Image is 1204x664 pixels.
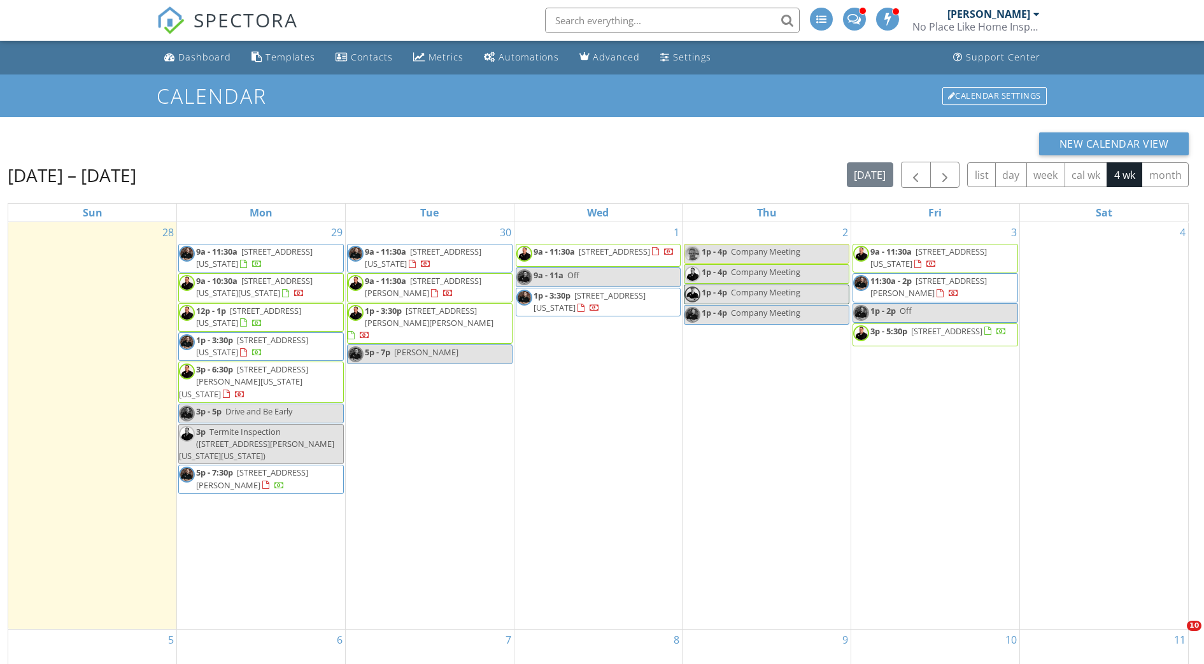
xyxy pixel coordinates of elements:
[365,275,481,299] a: 9a - 11:30a [STREET_ADDRESS][PERSON_NAME]
[160,222,176,243] a: Go to September 28, 2025
[348,246,364,262] img: img_3669_copy.jpg
[365,305,493,328] span: [STREET_ADDRESS][PERSON_NAME][PERSON_NAME]
[1003,630,1019,650] a: Go to October 10, 2025
[246,46,320,69] a: Templates
[499,51,559,63] div: Automations
[365,246,406,257] span: 9a - 11:30a
[345,222,514,629] td: Go to September 30, 2025
[196,246,313,269] a: 9a - 11:30a [STREET_ADDRESS][US_STATE]
[1093,204,1115,222] a: Saturday
[534,290,570,301] span: 1p - 3:30p
[870,246,912,257] span: 9a - 11:30a
[179,305,195,321] img: headshot_event03880.jpg
[853,244,1018,272] a: 9a - 11:30a [STREET_ADDRESS][US_STATE]
[853,275,869,291] img: img_3669_copy.jpg
[995,162,1027,187] button: day
[870,246,987,269] a: 9a - 11:30a [STREET_ADDRESS][US_STATE]
[394,346,458,358] span: [PERSON_NAME]
[1107,162,1142,187] button: 4 wk
[870,305,896,316] span: 1p - 2p
[1187,621,1201,631] span: 10
[731,266,800,278] span: Company Meeting
[1142,162,1189,187] button: month
[516,244,681,267] a: 9a - 11:30a [STREET_ADDRESS]
[179,364,195,379] img: headshot_event03880.jpg
[196,246,237,257] span: 9a - 11:30a
[673,51,711,63] div: Settings
[948,46,1045,69] a: Support Center
[196,275,313,299] a: 9a - 10:30a [STREET_ADDRESS][US_STATE][US_STATE]
[534,290,646,313] a: 1p - 3:30p [STREET_ADDRESS][US_STATE]
[1177,222,1188,243] a: Go to October 4, 2025
[870,275,987,299] span: [STREET_ADDRESS][PERSON_NAME]
[196,467,308,490] span: [STREET_ADDRESS][PERSON_NAME]
[534,290,646,313] span: [STREET_ADDRESS][US_STATE]
[428,51,464,63] div: Metrics
[330,46,398,69] a: Contacts
[178,273,344,302] a: 9a - 10:30a [STREET_ADDRESS][US_STATE][US_STATE]
[196,275,237,286] span: 9a - 10:30a
[870,246,987,269] span: [STREET_ADDRESS][US_STATE]
[567,269,579,281] span: Off
[684,286,700,302] img: img_0333.jpg
[179,426,195,442] img: headshot_event03880.jpg
[179,246,195,262] img: img_3669_copy.jpg
[196,334,308,358] span: [STREET_ADDRESS][US_STATE]
[178,244,344,272] a: 9a - 11:30a [STREET_ADDRESS][US_STATE]
[166,630,176,650] a: Go to October 5, 2025
[655,46,716,69] a: Settings
[196,305,301,328] a: 12p - 1p [STREET_ADDRESS][US_STATE]
[365,275,481,299] span: [STREET_ADDRESS][PERSON_NAME]
[247,204,275,222] a: Monday
[196,334,233,346] span: 1p - 3:30p
[179,275,195,291] img: headshot_event03880.jpg
[684,246,700,262] img: img_3531.jpg
[534,246,575,257] span: 9a - 11:30a
[178,332,344,361] a: 1p - 3:30p [STREET_ADDRESS][US_STATE]
[593,51,640,63] div: Advanced
[584,204,611,222] a: Wednesday
[900,305,912,316] span: Off
[516,290,532,306] img: img_3669_copy.jpg
[702,307,727,318] span: 1p - 4p
[196,246,313,269] span: [STREET_ADDRESS][US_STATE]
[418,204,441,222] a: Tuesday
[177,222,346,629] td: Go to September 29, 2025
[196,305,226,316] span: 12p - 1p
[196,426,206,437] span: 3p
[1019,222,1188,629] td: Go to October 4, 2025
[853,325,869,341] img: headshot_event03880.jpg
[684,307,700,323] img: img_3669_copy.jpg
[926,204,944,222] a: Friday
[534,269,563,281] span: 9a - 11a
[516,288,681,316] a: 1p - 3:30p [STREET_ADDRESS][US_STATE]
[347,273,513,302] a: 9a - 11:30a [STREET_ADDRESS][PERSON_NAME]
[853,273,1018,302] a: 11:30a - 2p [STREET_ADDRESS][PERSON_NAME]
[157,85,1048,107] h1: Calendar
[840,222,851,243] a: Go to October 2, 2025
[178,303,344,332] a: 12p - 1p [STREET_ADDRESS][US_STATE]
[196,467,308,490] a: 5p - 7:30p [STREET_ADDRESS][PERSON_NAME]
[870,325,1007,337] a: 3p - 5:30p [STREET_ADDRESS]
[80,204,105,222] a: Sunday
[196,364,233,375] span: 3p - 6:30p
[178,362,344,403] a: 3p - 6:30p [STREET_ADDRESS][PERSON_NAME][US_STATE][US_STATE]
[853,323,1018,346] a: 3p - 5:30p [STREET_ADDRESS]
[194,6,298,33] span: SPECTORA
[8,222,177,629] td: Go to September 28, 2025
[671,222,682,243] a: Go to October 1, 2025
[329,222,345,243] a: Go to September 29, 2025
[870,275,912,286] span: 11:30a - 2p
[179,364,308,399] a: 3p - 6:30p [STREET_ADDRESS][PERSON_NAME][US_STATE][US_STATE]
[225,406,292,417] span: Drive and Be Early
[516,246,532,262] img: headshot_event03880.jpg
[157,17,298,44] a: SPECTORA
[266,51,315,63] div: Templates
[847,162,893,187] button: [DATE]
[503,630,514,650] a: Go to October 7, 2025
[702,246,727,257] span: 1p - 4p
[334,630,345,650] a: Go to October 6, 2025
[912,20,1040,33] div: No Place Like Home Inspections
[702,266,727,278] span: 1p - 4p
[966,51,1040,63] div: Support Center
